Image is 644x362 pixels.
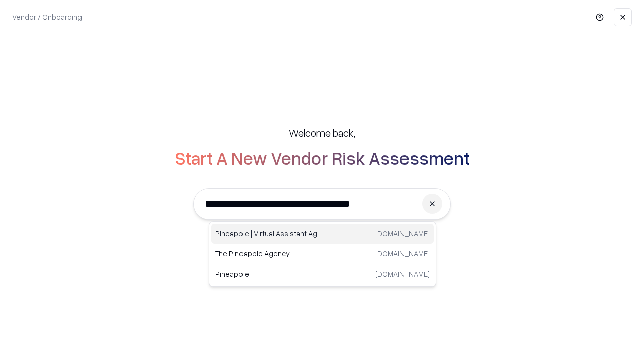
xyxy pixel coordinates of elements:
[375,228,430,239] p: [DOMAIN_NAME]
[215,268,323,279] p: Pineapple
[215,228,323,239] p: Pineapple | Virtual Assistant Agency
[12,12,82,22] p: Vendor / Onboarding
[215,248,323,259] p: The Pineapple Agency
[209,221,436,287] div: Suggestions
[375,268,430,279] p: [DOMAIN_NAME]
[375,248,430,259] p: [DOMAIN_NAME]
[175,148,470,168] h2: Start A New Vendor Risk Assessment
[289,126,355,140] h5: Welcome back,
